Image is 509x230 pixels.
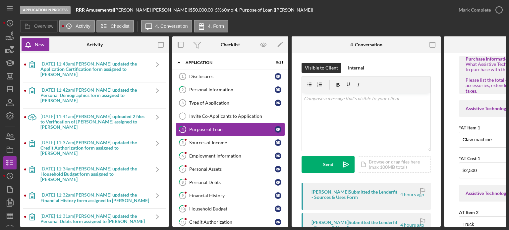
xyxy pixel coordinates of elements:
tspan: 10 [181,207,185,211]
tspan: 9 [182,193,184,198]
div: Application [186,61,267,65]
div: [DATE] 11:41am [40,114,149,130]
div: R R [275,100,281,106]
div: New [35,38,44,51]
div: Invite Co-Applicants to Application [189,114,285,119]
tspan: 5 [182,140,184,145]
a: 7Personal AssetsRR [176,162,285,176]
div: [DATE] 11:37am [40,140,149,156]
div: | 4. Purpose of Loan ([PERSON_NAME]) [233,7,313,13]
div: Personal Assets [189,166,275,172]
div: 4. Conversation [350,42,382,47]
div: Send [323,156,333,173]
a: [DATE] 11:31am[PERSON_NAME] updated the Personal Debts form assigned to [PERSON_NAME] [24,208,166,229]
button: New [22,38,49,51]
button: 4. Conversation [141,20,192,32]
div: [DATE] 11:43am [40,61,149,77]
b: [PERSON_NAME] uploaded 2 files to Verification of [PERSON_NAME] assigned to [PERSON_NAME] [40,114,144,130]
a: 3Type of ApplicationRR [176,96,285,110]
b: [PERSON_NAME] updated the Financial History form assigned to [PERSON_NAME] [40,192,149,203]
div: Household Budget [189,206,275,211]
a: 8Personal DebtsRR [176,176,285,189]
tspan: 2 [182,87,184,92]
div: Financial History [189,193,275,198]
b: [PERSON_NAME] updated the Household Budget form assigned to [PERSON_NAME] [40,166,137,182]
tspan: 3 [182,101,184,105]
label: 4. Conversation [155,23,188,29]
label: *AT Item 1 [459,125,480,130]
a: 11Credit AuthorizationRR [176,215,285,229]
div: R R [275,179,281,186]
button: Send [302,156,355,173]
div: Employment Information [189,153,275,159]
a: 4Purpose of LoanRR [176,123,285,136]
a: 10Household BudgetRR [176,202,285,215]
div: R R [275,153,281,159]
label: 4. Form [208,23,224,29]
div: Activity [86,42,103,47]
button: Activity [59,20,94,32]
div: Checklist [221,42,240,47]
tspan: 1 [182,74,184,78]
a: [DATE] 11:41am[PERSON_NAME] uploaded 2 files to Verification of [PERSON_NAME] assigned to [PERSON... [24,109,166,135]
tspan: 7 [182,167,184,171]
label: Checklist [111,23,130,29]
div: [DATE] 11:31am [40,213,149,224]
div: R R [275,126,281,133]
tspan: 6 [182,154,184,158]
button: Visible to Client [302,63,341,73]
time: 2025-09-02 18:26 [400,192,424,197]
div: Visible to Client [305,63,338,73]
div: 60 mo [221,7,233,13]
a: [DATE] 11:42am[PERSON_NAME] updated the Personal Demographics form assigned to [PERSON_NAME] [24,82,166,108]
button: Checklist [96,20,134,32]
div: Personal Debts [189,180,275,185]
a: [DATE] 11:32am[PERSON_NAME] updated the Financial History form assigned to [PERSON_NAME] [24,187,166,208]
div: [DATE] 11:42am [40,87,149,103]
div: R R [275,192,281,199]
div: [DATE] 11:34am [40,166,149,182]
a: 5Sources of IncomeRR [176,136,285,149]
div: Application In Process [20,6,71,14]
div: R R [275,139,281,146]
div: Sources of Income [189,140,275,145]
label: Overview [34,23,53,29]
tspan: 4 [182,127,184,131]
tspan: 11 [181,220,185,224]
tspan: 8 [182,180,184,184]
div: $50,000.00 [190,7,215,13]
a: 1DisclosuresRR [176,70,285,83]
b: RRR Amusements [76,7,113,13]
button: 4. Form [194,20,228,32]
a: 6Employment InformationRR [176,149,285,162]
b: [PERSON_NAME] updated the Personal Demographics form assigned to [PERSON_NAME] [40,87,137,103]
b: [PERSON_NAME] updated the Credit Authorization form assigned to [PERSON_NAME] [40,140,137,156]
label: Activity [76,23,90,29]
a: Invite Co-Applicants to Application [176,110,285,123]
label: AT Item 2 [459,209,479,215]
div: Purpose of Loan [189,127,275,132]
div: R R [275,206,281,212]
a: [DATE] 11:37am[PERSON_NAME] updated the Credit Authorization form assigned to [PERSON_NAME] [24,135,166,161]
b: [PERSON_NAME] updated the Application Certification form assigned to [PERSON_NAME] [40,61,137,77]
div: [PERSON_NAME] Submitted the Lenderfit - Sources & Uses Form [311,189,399,200]
div: | [76,7,114,13]
button: Internal [345,63,368,73]
b: [PERSON_NAME] updated the Personal Debts form assigned to [PERSON_NAME] [40,213,145,224]
div: Credit Authorization [189,219,275,225]
iframe: Intercom live chat [486,201,502,217]
div: R R [275,86,281,93]
div: 5 % [215,7,221,13]
div: Internal [348,63,364,73]
a: 9Financial HistoryRR [176,189,285,202]
time: 2025-09-02 18:25 [400,222,424,228]
div: Personal Information [189,87,275,92]
div: [PERSON_NAME] [PERSON_NAME] | [114,7,190,13]
a: [DATE] 11:34am[PERSON_NAME] updated the Household Budget form assigned to [PERSON_NAME] [24,161,166,187]
button: Mark Complete [452,3,506,17]
div: Mark Complete [459,3,491,17]
a: 2Personal InformationRR [176,83,285,96]
button: Overview [20,20,58,32]
div: Disclosures [189,74,275,79]
div: R R [275,219,281,225]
